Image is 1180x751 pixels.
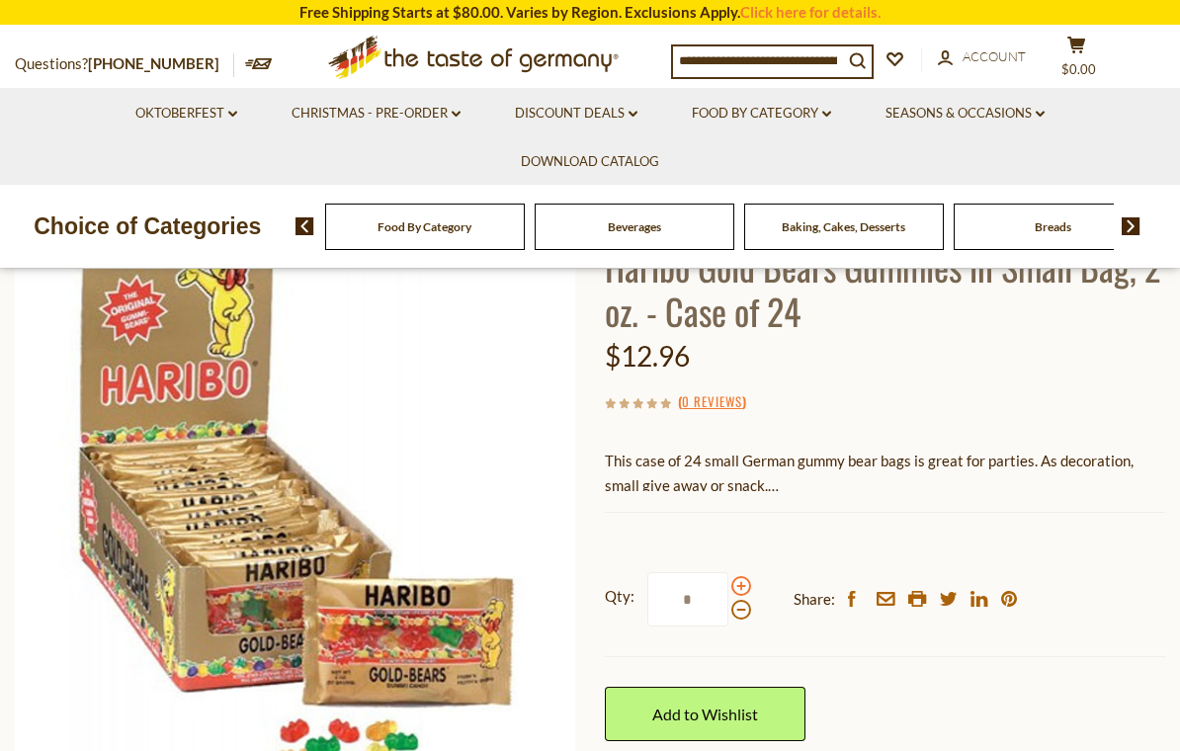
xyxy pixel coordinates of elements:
[1035,219,1071,234] a: Breads
[1061,61,1096,77] span: $0.00
[782,219,905,234] a: Baking, Cakes, Desserts
[647,572,728,626] input: Qty:
[608,219,661,234] a: Beverages
[682,391,742,413] a: 0 Reviews
[605,687,805,741] a: Add to Wishlist
[678,391,746,411] span: ( )
[515,103,637,125] a: Discount Deals
[1122,217,1140,235] img: next arrow
[15,51,234,77] p: Questions?
[1047,36,1106,85] button: $0.00
[963,48,1026,64] span: Account
[605,584,634,609] strong: Qty:
[794,587,835,612] span: Share:
[521,151,659,173] a: Download Catalog
[292,103,461,125] a: Christmas - PRE-ORDER
[605,339,690,373] span: $12.96
[692,103,831,125] a: Food By Category
[885,103,1045,125] a: Seasons & Occasions
[605,244,1165,333] h1: Haribo Gold Bears Gummies in Small Bag, 2 oz. - Case of 24
[605,449,1165,498] p: This case of 24 small German gummy bear bags is great for parties. As decoration, small give away...
[740,3,881,21] a: Click here for details.
[135,103,237,125] a: Oktoberfest
[378,219,471,234] a: Food By Category
[88,54,219,72] a: [PHONE_NUMBER]
[938,46,1026,68] a: Account
[295,217,314,235] img: previous arrow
